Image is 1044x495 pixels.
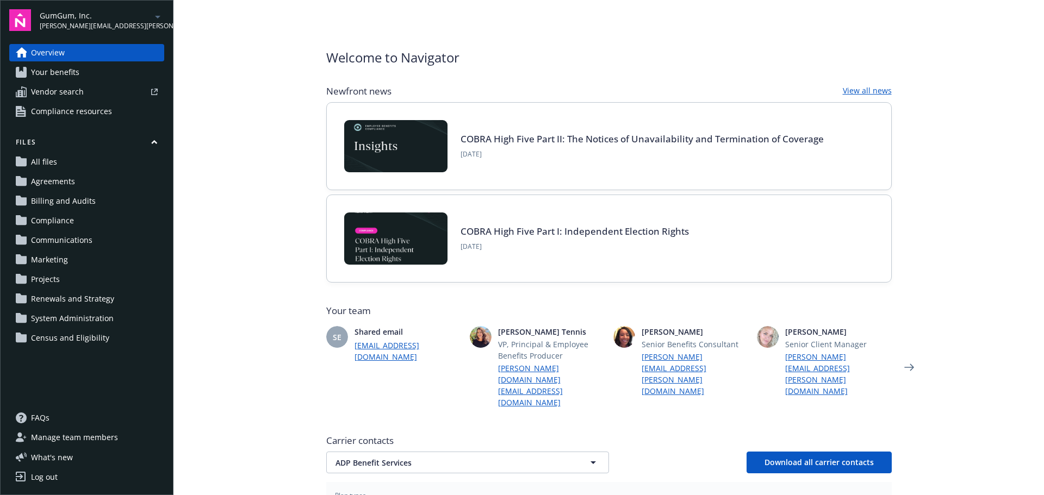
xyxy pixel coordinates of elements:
img: photo [470,326,492,348]
a: Compliance [9,212,164,229]
span: Manage team members [31,429,118,446]
a: [PERSON_NAME][EMAIL_ADDRESS][PERSON_NAME][DOMAIN_NAME] [785,351,892,397]
img: Card Image - EB Compliance Insights.png [344,120,448,172]
a: FAQs [9,409,164,427]
span: Your team [326,304,892,317]
span: VP, Principal & Employee Benefits Producer [498,339,605,361]
a: Census and Eligibility [9,329,164,347]
span: Shared email [355,326,461,337]
a: Marketing [9,251,164,268]
span: Census and Eligibility [31,329,109,347]
a: [PERSON_NAME][DOMAIN_NAME][EMAIL_ADDRESS][DOMAIN_NAME] [498,362,605,408]
a: View all news [843,85,892,98]
span: ADP Benefit Services [335,457,562,468]
span: Renewals and Strategy [31,290,114,308]
button: ADP Benefit Services [326,452,609,473]
span: Download all carrier contacts [765,457,874,467]
a: Renewals and Strategy [9,290,164,308]
span: All files [31,153,57,171]
img: BLOG-Card Image - Compliance - COBRA High Five Pt 1 07-18-25.jpg [344,212,448,265]
a: Compliance resources [9,103,164,120]
img: photo [613,326,635,348]
a: Projects [9,271,164,288]
a: [PERSON_NAME][EMAIL_ADDRESS][PERSON_NAME][DOMAIN_NAME] [642,351,748,397]
a: [EMAIL_ADDRESS][DOMAIN_NAME] [355,340,461,362]
span: Communications [31,231,92,249]
span: Welcome to Navigator [326,48,459,67]
a: Manage team members [9,429,164,446]
span: [PERSON_NAME] [642,326,748,337]
span: Senior Client Manager [785,339,892,350]
span: Marketing [31,251,68,268]
span: Projects [31,271,60,288]
a: Communications [9,231,164,249]
a: Agreements [9,173,164,190]
a: Vendor search [9,83,164,101]
span: What ' s new [31,452,73,463]
a: Next [900,359,918,376]
span: [PERSON_NAME] Tennis [498,326,605,337]
a: COBRA High Five Part I: Independent Election Rights [461,225,689,237]
a: Overview [9,44,164,61]
span: Agreements [31,173,75,190]
a: Your benefits [9,64,164,81]
span: Senior Benefits Consultant [642,339,748,350]
span: Your benefits [31,64,79,81]
span: FAQs [31,409,49,427]
span: Vendor search [31,83,84,101]
span: System Administration [31,310,114,327]
span: [PERSON_NAME][EMAIL_ADDRESS][PERSON_NAME][DOMAIN_NAME] [40,21,151,31]
a: All files [9,153,164,171]
span: Overview [31,44,65,61]
button: Files [9,137,164,151]
div: Log out [31,468,58,486]
span: SE [333,331,341,343]
span: Compliance resources [31,103,112,120]
button: What's new [9,452,90,463]
a: System Administration [9,310,164,327]
span: [DATE] [461,149,824,159]
a: arrowDropDown [151,10,164,23]
span: Carrier contacts [326,434,892,447]
img: photo [757,326,779,348]
img: navigator-logo.svg [9,9,31,31]
button: GumGum, Inc.[PERSON_NAME][EMAIL_ADDRESS][PERSON_NAME][DOMAIN_NAME]arrowDropDown [40,9,164,31]
span: GumGum, Inc. [40,10,151,21]
a: COBRA High Five Part II: The Notices of Unavailability and Termination of Coverage [461,133,824,145]
span: Newfront news [326,85,391,98]
a: Billing and Audits [9,192,164,210]
button: Download all carrier contacts [747,452,892,473]
span: [DATE] [461,242,689,252]
span: [PERSON_NAME] [785,326,892,337]
span: Billing and Audits [31,192,96,210]
span: Compliance [31,212,74,229]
